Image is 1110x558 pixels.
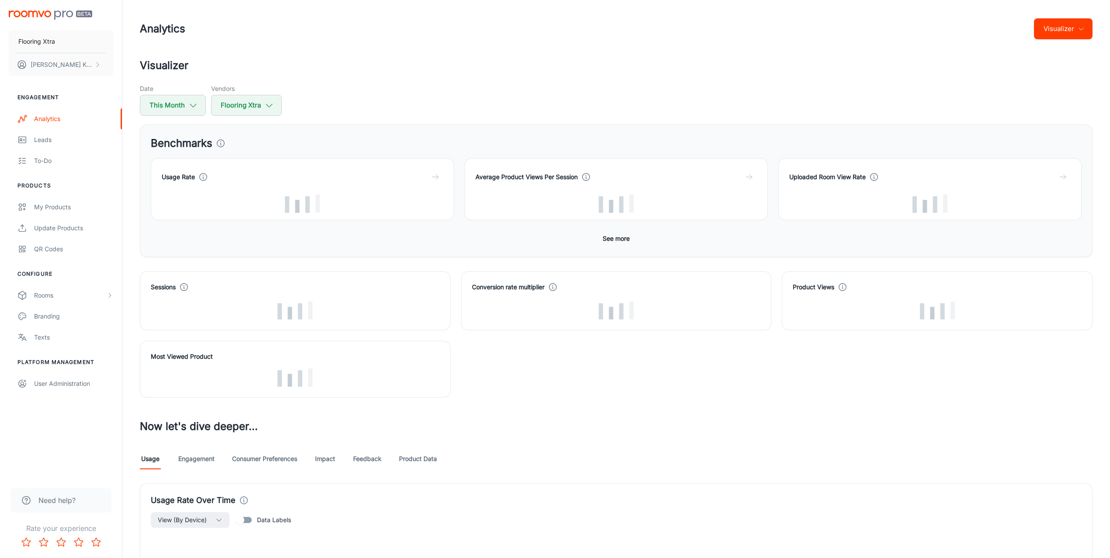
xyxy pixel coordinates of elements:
h4: Usage Rate Over Time [151,494,236,506]
button: Visualizer [1034,18,1093,39]
h3: Now let's dive deeper... [140,419,1093,434]
div: User Administration [34,379,113,388]
div: Rooms [34,291,106,300]
button: Rate 5 star [87,534,105,551]
div: Analytics [34,114,113,124]
h4: Usage Rate [162,172,195,182]
h4: Uploaded Room View Rate [789,172,866,182]
button: Rate 3 star [52,534,70,551]
h5: Date [140,84,206,93]
div: QR Codes [34,244,113,254]
p: Rate your experience [7,523,115,534]
button: Flooring Xtra [211,95,282,116]
h4: Most Viewed Product [151,352,440,361]
a: Feedback [353,448,382,469]
span: View (By Device) [158,515,207,525]
span: Need help? [38,495,76,506]
img: Loading [277,368,312,387]
span: Data Labels [257,515,291,525]
h1: Analytics [140,21,185,37]
h4: Sessions [151,282,176,292]
img: Loading [599,194,634,213]
div: Texts [34,333,113,342]
h4: Conversion rate multiplier [472,282,545,292]
button: See more [599,231,633,246]
img: Loading [599,302,634,320]
a: Impact [315,448,336,469]
img: Loading [277,302,312,320]
button: This Month [140,95,206,116]
button: Rate 1 star [17,534,35,551]
h2: Visualizer [140,58,1093,73]
h4: Average Product Views Per Session [475,172,578,182]
h5: Vendors [211,84,282,93]
div: Leads [34,135,113,145]
h3: Benchmarks [151,135,212,151]
button: Rate 2 star [35,534,52,551]
button: Flooring Xtra [9,30,113,53]
div: To-do [34,156,113,166]
div: My Products [34,202,113,212]
a: Product Data [399,448,437,469]
img: Roomvo PRO Beta [9,10,92,20]
p: Flooring Xtra [18,37,55,46]
button: View (By Device) [151,512,229,528]
p: [PERSON_NAME] Khurana [31,60,92,69]
div: Update Products [34,223,113,233]
button: Rate 4 star [70,534,87,551]
button: [PERSON_NAME] Khurana [9,53,113,76]
img: Loading [912,194,947,213]
a: Usage [140,448,161,469]
a: Consumer Preferences [232,448,297,469]
img: Loading [920,302,955,320]
a: Engagement [178,448,215,469]
img: Loading [285,194,320,213]
div: Branding [34,312,113,321]
h4: Product Views [793,282,834,292]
